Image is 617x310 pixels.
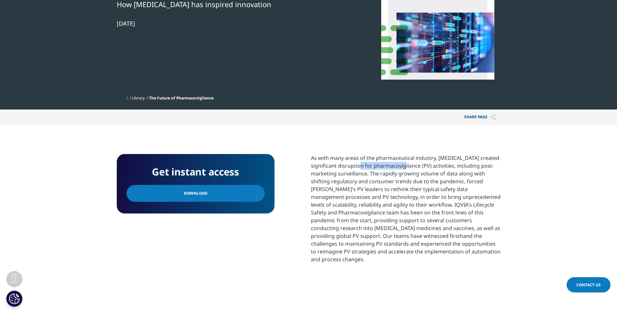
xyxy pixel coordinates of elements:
span: Contact Us [576,282,601,288]
span: Download [184,190,208,197]
span: The Future of Pharmacovigilance [149,95,214,101]
button: Cookies Settings [6,291,22,307]
h4: Get instant access [127,164,265,180]
a: Download [127,185,265,202]
div: [DATE] [117,19,340,27]
a: Contact Us [567,277,610,292]
a: Library [132,95,145,101]
p: As with many areas of the pharmaceutical industry, [MEDICAL_DATA] created significant disruption ... [311,154,501,268]
button: Share PAGEShare PAGE [459,110,501,125]
p: Share PAGE [459,110,501,125]
img: Share PAGE [491,114,496,120]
